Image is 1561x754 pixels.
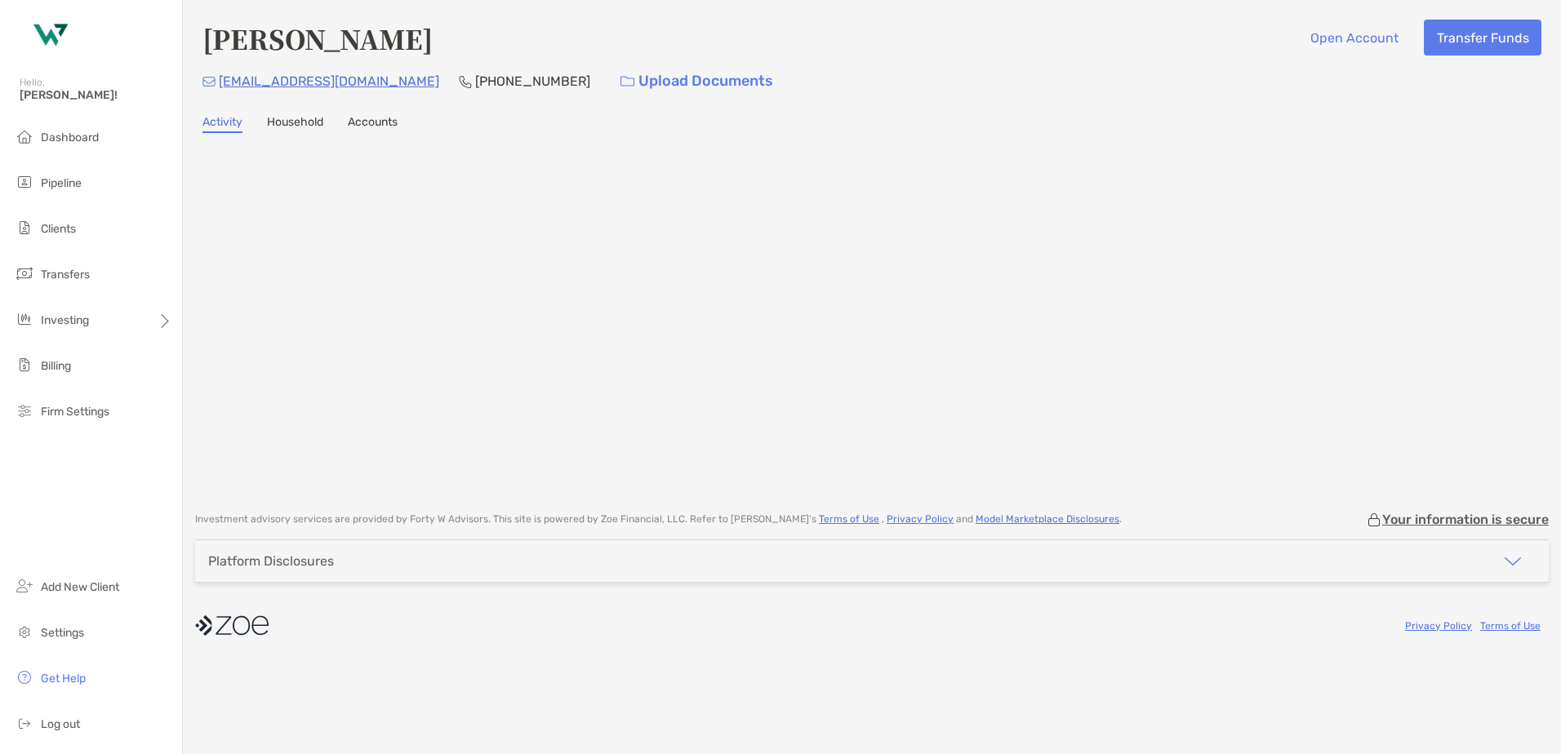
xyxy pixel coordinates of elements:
[41,222,76,236] span: Clients
[202,20,433,57] h4: [PERSON_NAME]
[620,76,634,87] img: button icon
[15,576,34,596] img: add_new_client icon
[976,513,1119,525] a: Model Marketplace Disclosures
[15,218,34,237] img: clients icon
[15,622,34,641] img: settings icon
[41,176,82,190] span: Pipeline
[15,668,34,687] img: get-help icon
[819,513,879,525] a: Terms of Use
[15,126,34,146] img: dashboard icon
[202,115,242,133] a: Activity
[41,131,99,144] span: Dashboard
[41,268,90,282] span: Transfers
[41,672,86,685] span: Get Help
[41,626,84,640] span: Settings
[475,71,590,91] p: [PHONE_NUMBER]
[15,713,34,733] img: logout icon
[41,359,71,373] span: Billing
[15,309,34,329] img: investing icon
[1424,20,1541,55] button: Transfer Funds
[887,513,954,525] a: Privacy Policy
[20,88,172,102] span: [PERSON_NAME]!
[348,115,398,133] a: Accounts
[41,313,89,327] span: Investing
[1297,20,1411,55] button: Open Account
[15,355,34,375] img: billing icon
[15,264,34,283] img: transfers icon
[41,717,80,731] span: Log out
[195,513,1122,526] p: Investment advisory services are provided by Forty W Advisors . This site is powered by Zoe Finan...
[610,64,784,99] a: Upload Documents
[202,77,216,86] img: Email Icon
[459,75,472,88] img: Phone Icon
[15,172,34,192] img: pipeline icon
[20,7,78,65] img: Zoe Logo
[208,553,334,569] div: Platform Disclosures
[41,405,109,419] span: Firm Settings
[1480,620,1541,632] a: Terms of Use
[267,115,323,133] a: Household
[1382,512,1549,527] p: Your information is secure
[219,71,439,91] p: [EMAIL_ADDRESS][DOMAIN_NAME]
[41,580,119,594] span: Add New Client
[1405,620,1472,632] a: Privacy Policy
[1503,552,1523,571] img: icon arrow
[195,607,269,644] img: company logo
[15,401,34,420] img: firm-settings icon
